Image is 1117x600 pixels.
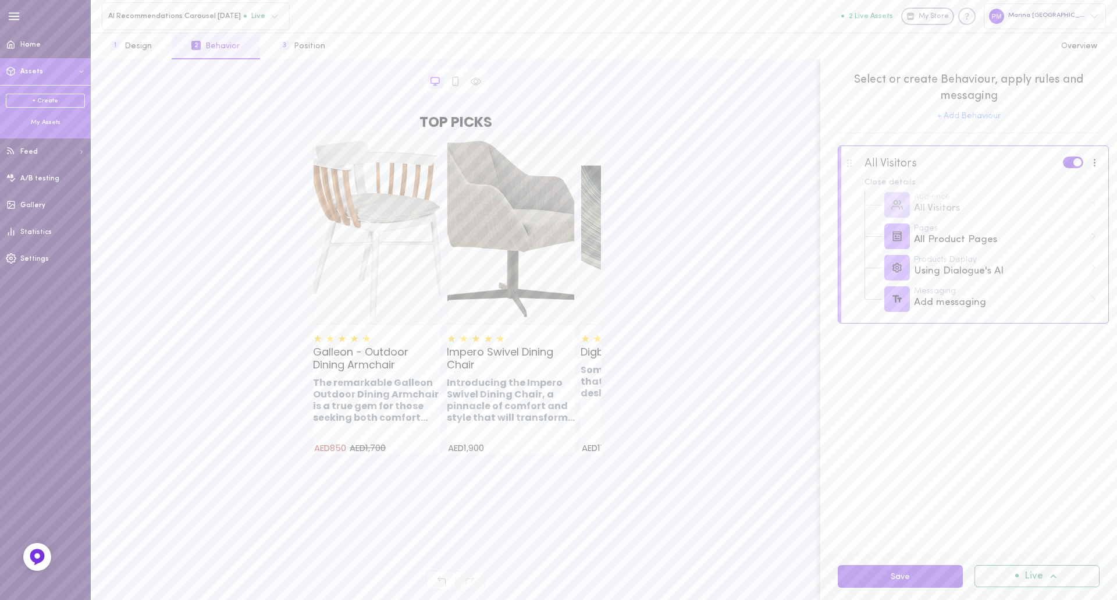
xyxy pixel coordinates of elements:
[581,346,709,358] h3: Digboi Deco Plate
[838,145,1109,324] div: All VisitorsClose detailsAudienceAll VisitorsPagesAll Product PagesProducts DisplayUsing Dialogue...
[597,442,609,454] span: 110
[447,377,575,424] h4: Introducing the Impero Swivel Dining Chair, a pinnacle of comfort and style that will transform y...
[111,41,120,50] span: 1
[20,255,49,262] span: Settings
[20,68,43,75] span: Assets
[984,3,1106,29] div: Marina [GEOGRAPHIC_DATA]
[108,12,244,20] span: AI Recommendations Carousel [DATE]
[914,256,1085,264] div: Products Display
[314,442,330,454] span: AED
[581,364,709,399] h4: Sometimes all you need is that finishing touch on a desk or shelf
[464,442,484,454] span: 1,900
[365,442,386,454] span: 1,700
[20,148,38,155] span: Feed
[914,264,1085,279] div: Using Dialogue's AI
[426,571,456,590] span: Undo
[974,565,1100,587] button: Live
[914,256,1097,279] div: Using Dialogue's AI
[841,12,893,20] button: 2 Live Assets
[447,346,575,371] h3: Impero Swivel Dining Chair
[838,72,1100,104] span: Select or create Behaviour, apply rules and messaging
[1041,33,1117,59] button: Overview
[260,33,345,59] button: 3Position
[838,565,963,588] button: Save
[841,12,901,20] a: 2 Live Assets
[20,202,45,209] span: Gallery
[330,442,346,454] span: 850
[350,442,365,454] span: AED
[313,133,441,453] div: ADD TO CART
[919,12,949,22] span: My Store
[191,41,201,50] span: 2
[914,193,1097,216] div: All Visitors
[958,8,976,25] div: Knowledge center
[172,33,259,59] button: 2Behavior
[914,287,1097,310] div: Add messaging
[244,12,265,20] span: Live
[914,287,1085,296] div: Messaging
[1024,571,1043,581] span: Live
[6,118,85,127] div: My Assets
[313,377,441,424] h4: The remarkable Galleon Outdoor Dining Armchair is a true gem for those seeking both comfort and d...
[865,157,917,171] div: All Visitors
[914,201,1085,216] div: All Visitors
[865,179,1100,187] div: Close details
[312,115,599,129] h2: TOP PICKS
[901,8,954,25] a: My Store
[914,225,1097,247] div: All Product Pages
[914,233,1085,247] div: All Product Pages
[20,41,41,48] span: Home
[582,442,597,454] span: AED
[29,548,46,566] img: Feedback Button
[280,41,289,50] span: 3
[914,193,1085,201] div: Audience
[20,229,52,236] span: Statistics
[20,175,59,182] span: A/B testing
[456,571,485,590] span: Redo
[447,133,575,453] div: ADD TO CART
[448,442,464,454] span: AED
[91,33,172,59] button: 1Design
[581,133,709,453] div: ADD TO CART
[313,346,441,371] h3: Galleon - Outdoor Dining Armchair
[914,296,1085,310] div: Add messaging
[6,94,85,108] a: + Create
[937,112,1001,120] button: + Add Behaviour
[914,225,1085,233] div: Pages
